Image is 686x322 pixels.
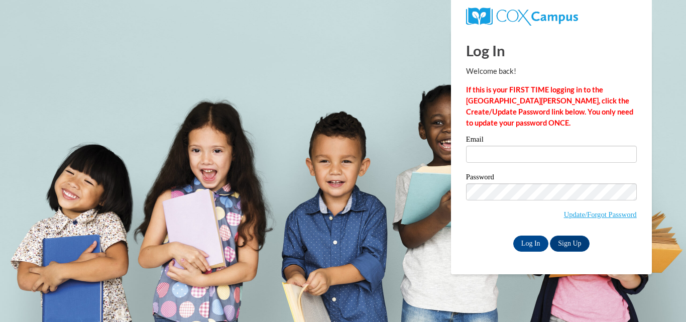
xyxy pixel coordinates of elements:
[550,236,589,252] a: Sign Up
[466,85,633,127] strong: If this is your FIRST TIME logging in to the [GEOGRAPHIC_DATA][PERSON_NAME], click the Create/Upd...
[466,40,637,61] h1: Log In
[564,210,637,219] a: Update/Forgot Password
[466,12,578,20] a: COX Campus
[513,236,548,252] input: Log In
[466,8,578,26] img: COX Campus
[466,173,637,183] label: Password
[466,66,637,77] p: Welcome back!
[466,136,637,146] label: Email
